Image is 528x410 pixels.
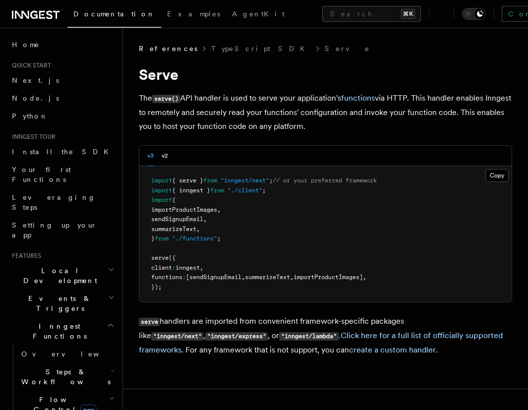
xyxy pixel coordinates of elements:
[232,10,285,18] span: AgentKit
[172,177,203,184] span: { serve }
[349,345,436,354] a: create a custom handler
[8,293,108,313] span: Events & Triggers
[12,148,115,156] span: Install the SDK
[462,8,486,20] button: Toggle dark mode
[217,206,221,213] span: ,
[279,332,338,341] code: "inngest/lambda"
[73,10,155,18] span: Documentation
[152,95,180,103] code: serve()
[8,143,117,161] a: Install the SDK
[228,187,262,194] span: "./client"
[12,221,97,239] span: Setting up your app
[8,252,41,260] span: Features
[210,187,224,194] span: from
[8,71,117,89] a: Next.js
[221,177,269,184] span: "inngest/next"
[8,321,107,341] span: Inngest Functions
[139,318,160,326] code: serve
[273,177,377,184] span: // or your preferred framework
[8,61,51,69] span: Quick start
[151,332,203,341] code: "inngest/next"
[325,44,370,54] a: Serve
[8,36,117,54] a: Home
[8,262,117,290] button: Local Development
[485,169,509,182] button: Copy
[245,274,290,281] span: summarizeText
[12,94,59,102] span: Node.js
[12,112,48,120] span: Python
[172,187,210,194] span: { inngest }
[12,76,59,84] span: Next.js
[262,187,266,194] span: ;
[139,44,197,54] span: References
[401,9,415,19] kbd: ⌘K
[8,266,108,286] span: Local Development
[147,146,154,166] button: v3
[151,206,217,213] span: importProductImages
[151,235,155,242] span: }
[226,3,291,27] a: AgentKit
[151,284,162,291] span: });
[139,91,512,133] p: The API handler is used to serve your application's via HTTP. This handler enables Inngest to rem...
[290,274,293,281] span: ,
[203,177,217,184] span: from
[269,177,273,184] span: ;
[17,363,117,391] button: Steps & Workflows
[8,290,117,317] button: Events & Triggers
[8,133,56,141] span: Inngest tour
[8,161,117,188] a: Your first Functions
[169,254,176,261] span: ({
[151,226,196,233] span: summarizeText
[151,187,172,194] span: import
[151,196,172,203] span: import
[8,317,117,345] button: Inngest Functions
[172,264,176,271] span: :
[17,367,111,387] span: Steps & Workflows
[363,274,366,281] span: ,
[151,254,169,261] span: serve
[172,196,176,203] span: {
[186,274,241,281] span: [sendSignupEmail
[182,274,186,281] span: :
[162,146,168,166] button: v2
[139,314,512,357] p: handlers are imported from convenient framework-specific packages like , , or . . For any framewo...
[12,166,71,183] span: Your first Functions
[205,332,268,341] code: "inngest/express"
[151,177,172,184] span: import
[8,89,117,107] a: Node.js
[155,235,169,242] span: from
[67,3,161,28] a: Documentation
[12,40,40,50] span: Home
[176,264,200,271] span: inngest
[151,216,203,223] span: sendSignupEmail
[322,6,421,22] button: Search...⌘K
[167,10,220,18] span: Examples
[203,216,207,223] span: ,
[21,350,123,358] span: Overview
[8,188,117,216] a: Leveraging Steps
[139,65,512,83] h1: Serve
[211,44,311,54] a: TypeScript SDK
[172,235,217,242] span: "./functions"
[241,274,245,281] span: ,
[151,274,182,281] span: functions
[161,3,226,27] a: Examples
[17,345,117,363] a: Overview
[8,107,117,125] a: Python
[293,274,363,281] span: importProductImages]
[341,93,375,103] a: functions
[196,226,200,233] span: ,
[151,264,172,271] span: client
[8,216,117,244] a: Setting up your app
[12,193,96,211] span: Leveraging Steps
[217,235,221,242] span: ;
[200,264,203,271] span: ,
